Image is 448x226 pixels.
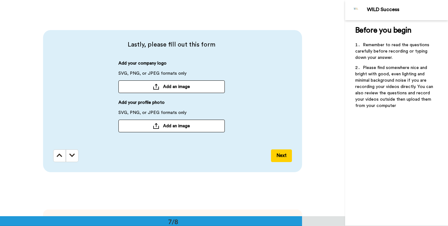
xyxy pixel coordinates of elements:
span: Add an image [163,123,190,129]
button: Add an image [118,80,225,93]
span: Before you begin [355,27,411,34]
button: Add an image [118,120,225,132]
span: SVG, PNG, or JPEG formats only [118,70,186,80]
span: Add your profile photo [118,99,165,110]
button: Next [271,149,292,162]
span: Add an image [163,84,190,90]
div: 7/8 [158,217,188,226]
span: Please find somewhere nice and bright with good, even lighting and minimal background noise if yo... [355,66,434,108]
span: Remember to read the questions carefully before recording or typing down your answer. [355,43,431,60]
span: SVG, PNG, or JPEG formats only [118,110,186,120]
div: WILD Success [367,7,448,13]
img: Profile Image [349,3,364,18]
span: Lastly, please fill out this form [53,40,290,49]
span: Add your company logo [118,60,167,70]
